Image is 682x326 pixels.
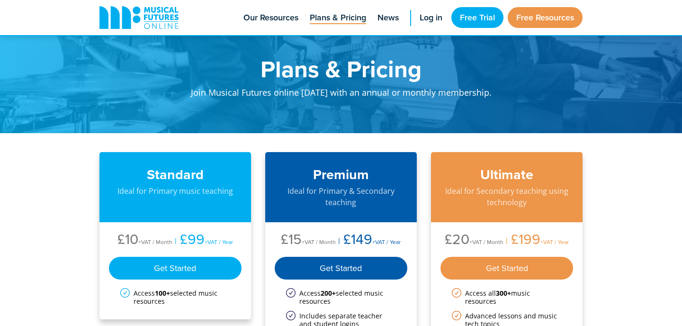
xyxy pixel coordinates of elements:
span: +VAT / Year [372,238,401,246]
div: Get Started [275,257,407,280]
span: +VAT / Month [302,238,336,246]
span: News [377,11,399,24]
li: £15 [281,232,336,249]
span: +VAT / Month [138,238,172,246]
span: +VAT / Year [205,238,233,246]
h3: Premium [275,166,407,183]
h3: Ultimate [440,166,573,183]
span: +VAT / Month [469,238,503,246]
li: Access all music resources [452,289,562,305]
strong: 300+ [496,289,511,298]
a: Free Resources [508,7,583,28]
div: Get Started [109,257,242,280]
div: Get Started [440,257,573,280]
a: Free Trial [451,7,503,28]
p: Ideal for Secondary teaching using technology [440,185,573,208]
p: Join Musical Futures online [DATE] with an annual or monthly membership. [156,81,526,109]
h3: Standard [109,166,242,183]
span: Our Resources [243,11,298,24]
strong: 200+ [321,289,336,298]
span: +VAT / Year [540,238,569,246]
li: £20 [445,232,503,249]
li: Access selected music resources [286,289,396,305]
strong: 100+ [155,289,170,298]
li: £10 [117,232,172,249]
span: Log in [420,11,442,24]
li: Access selected music resources [120,289,230,305]
p: Ideal for Primary music teaching [109,185,242,197]
p: Ideal for Primary & Secondary teaching [275,185,407,208]
li: £99 [172,232,233,249]
li: £149 [336,232,401,249]
h1: Plans & Pricing [156,57,526,81]
span: Plans & Pricing [310,11,366,24]
li: £199 [503,232,569,249]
